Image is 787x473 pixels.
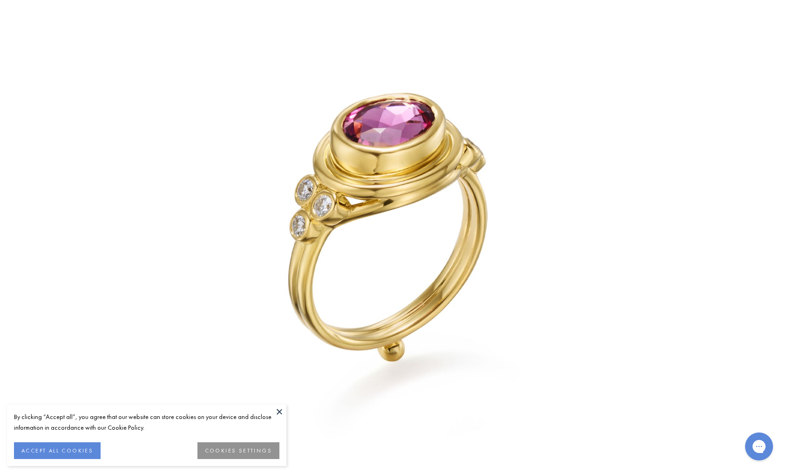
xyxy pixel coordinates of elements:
[740,429,778,464] iframe: Gorgias live chat messenger
[197,442,279,459] button: COOKIES SETTINGS
[14,412,279,433] div: By clicking “Accept all”, you agree that our website can store cookies on your device and disclos...
[14,442,101,459] button: ACCEPT ALL COOKIES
